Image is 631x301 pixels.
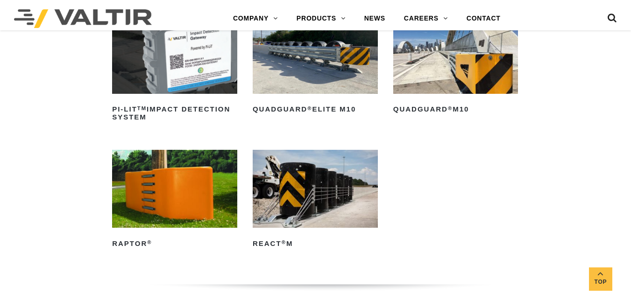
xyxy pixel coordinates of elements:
span: Top [589,277,612,287]
a: NEWS [355,9,395,28]
sup: TM [137,105,147,111]
a: CONTACT [457,9,510,28]
a: COMPANY [224,9,287,28]
a: REACT®M [253,150,378,251]
sup: ® [448,105,453,111]
a: Top [589,267,612,291]
h2: RAPTOR [112,236,237,251]
a: PI-LITTMImpact Detection System [112,16,237,125]
img: Valtir [14,9,152,28]
h2: PI-LIT Impact Detection System [112,102,237,125]
sup: ® [307,105,312,111]
a: QuadGuard®Elite M10 [253,16,378,117]
sup: ® [147,239,152,245]
a: RAPTOR® [112,150,237,251]
h2: QuadGuard Elite M10 [253,102,378,117]
a: CAREERS [395,9,457,28]
a: QuadGuard®M10 [393,16,518,117]
sup: ® [282,239,286,245]
a: PRODUCTS [287,9,355,28]
h2: QuadGuard M10 [393,102,518,117]
h2: REACT M [253,236,378,251]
